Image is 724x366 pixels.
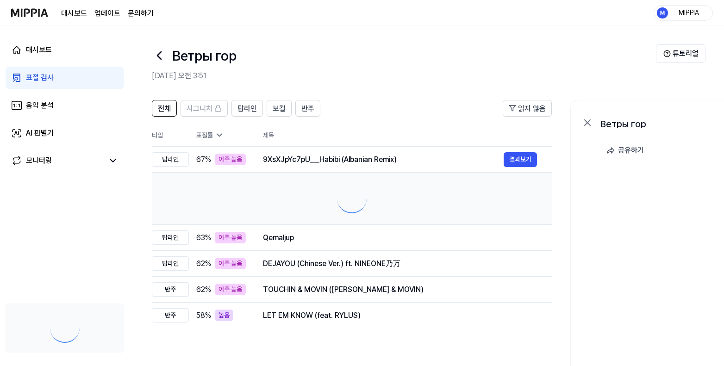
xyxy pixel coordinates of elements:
div: 9XsXJpYc7pU___Habibi (Albanian Remix) [263,154,504,165]
img: Help [663,50,671,57]
div: 탑라인 [152,230,189,245]
span: 62 % [196,284,211,295]
img: profile [657,7,668,19]
a: AI 판별기 [6,122,124,144]
div: DEJAYOU (Chinese Ver.) ft. NINEONE乃万 [263,258,537,269]
div: 반주 [152,282,189,297]
div: 표절률 [196,130,248,140]
button: 공유하기 [602,141,651,160]
a: 표절 검사 [6,67,124,89]
button: 결과보기 [504,152,537,167]
span: 62 % [196,258,211,269]
div: 표절 검사 [26,72,54,83]
th: 타입 [152,124,189,147]
h2: [DATE] 오전 3:51 [152,70,656,81]
a: 대시보드 [61,8,87,19]
div: 아주 높음 [215,154,246,165]
h1: Ветры гор [172,45,237,66]
a: 대시보드 [6,39,124,61]
div: 반주 [152,308,189,323]
button: 튜토리얼 [656,44,705,63]
a: 문의하기 [128,8,154,19]
div: 공유하기 [618,144,644,156]
div: AI 판별기 [26,128,54,139]
button: profileMIPPIA [654,5,713,21]
div: 탑라인 [152,152,189,167]
span: 63 % [196,232,211,243]
div: 대시보드 [26,44,52,56]
div: LET EM KNOW (feat. RYLUS) [263,310,537,321]
span: 58 % [196,310,211,321]
div: MIPPIA [671,7,707,18]
div: 음악 분석 [26,100,54,111]
button: 반주 [295,100,320,117]
div: Qemaljup [263,232,537,243]
button: 읽지 않음 [503,100,552,117]
span: 탑라인 [237,103,257,114]
div: TOUCHIN & MOVIN ([PERSON_NAME] & MOVIN) [263,284,537,295]
span: 시그니처 [187,103,212,114]
a: 음악 분석 [6,94,124,117]
div: 높음 [215,310,233,321]
div: 아주 높음 [215,284,246,295]
div: 탑라인 [152,256,189,271]
div: 아주 높음 [215,232,246,243]
button: 보컬 [267,100,292,117]
span: 반주 [301,103,314,114]
span: 읽지 않음 [518,103,546,114]
div: 모니터링 [26,155,52,166]
span: 67 % [196,154,211,165]
div: 아주 높음 [215,258,246,269]
button: 탑라인 [231,100,263,117]
a: 모니터링 [11,155,104,166]
th: 제목 [263,124,552,146]
span: 보컬 [273,103,286,114]
a: 업데이트 [94,8,120,19]
button: 시그니처 [181,100,228,117]
button: 전체 [152,100,177,117]
span: 전체 [158,103,171,114]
